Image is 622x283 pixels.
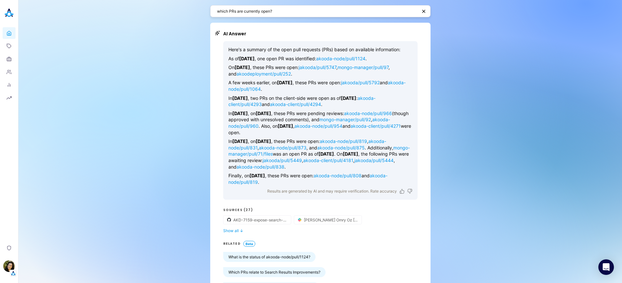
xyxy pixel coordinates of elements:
[228,138,412,170] p: In , on , these PRs were open: , , , and . Additionally, was an open PR as of . On , the followin...
[267,188,397,195] p: Results are generated by AI and may require verification. Rate accuracy
[236,164,284,170] a: akooda-node/pull/838
[316,56,365,61] a: akooda-node/pull/1124
[343,151,358,157] strong: [DATE]
[263,158,302,163] a: jakooda/pull/5449
[228,173,387,185] a: akooda-node/pull/819
[270,101,321,107] a: akooda-client/pull/4294
[235,65,250,70] strong: [DATE]
[228,117,390,129] a: akooda-node/pull/960
[351,123,401,129] a: akooda-client/pull/4271
[224,216,291,224] button: source-button
[240,228,243,233] span: ↓
[304,218,358,222] span: [PERSON_NAME] Omry Oz [PERSON_NAME] please review these PRs whenever you can. They expose the API...
[344,111,392,116] a: akooda-node/pull/966
[3,258,16,277] button: Ilana DjemalTenant Logo
[319,117,371,122] a: mongo-manager/pull/92
[303,158,353,163] a: akooda-client/pull/4181
[318,151,334,157] strong: [DATE]
[228,55,412,62] p: As of , one open PR was identified: .
[239,56,255,61] strong: [DATE]
[338,65,388,70] a: mongo-manager/pull/97
[10,270,17,277] img: Tenant Logo
[277,80,293,85] strong: [DATE]
[256,111,271,116] strong: [DATE]
[407,189,412,194] button: Dislike
[314,173,362,178] a: akooda-node/pull/808
[223,252,316,262] button: What is the status of akooda-node/pull/1124?
[3,6,16,19] img: Akooda Logo
[354,158,394,163] a: jakooda/pull/5444
[223,228,418,233] button: Show all ↓
[223,241,241,246] h3: RELATED
[317,145,365,150] a: akooda-node/pull/875
[294,216,362,224] button: source-button
[341,95,356,101] strong: [DATE]
[228,110,412,136] p: In , on , these PRs were pending reviews: (though approved with unresolved comments), and , . Als...
[320,138,367,144] a: akooda-node/pull/819
[228,79,412,92] p: A few weeks earlier, on , these PRs were open: and .
[598,259,614,275] div: Open Intercom Messenger
[249,173,265,178] strong: [DATE]
[223,207,418,213] h3: Sources (27)
[233,218,287,222] span: AKD-7159-expose-search-v-2-for-the-agentic-flow
[228,145,410,157] a: mongo-manager/pull/71/files
[299,65,336,70] a: jakooda/pull/5747
[278,123,293,129] strong: [DATE]
[232,138,248,144] strong: [DATE]
[223,30,418,37] h2: AI Answer
[341,80,380,85] a: jakooda/pull/5792
[226,217,232,223] img: Github
[228,46,412,53] p: Here's a summary of the open pull requests (PRs) based on available information:
[223,267,326,277] button: Which PRs relate to Search Results Improvements?
[228,172,412,185] p: Finally, on , these PRs were open: and .
[297,217,303,223] img: Slack
[399,189,405,194] button: Like
[217,8,417,14] textarea: which PRs are currently open?
[243,241,255,247] span: Beta
[294,123,342,129] a: akooda-node/pull/954
[228,95,412,108] p: In , two PRs on the client-side were open as of : and .
[236,71,291,77] a: akoodeployment/pull/252
[228,138,386,150] a: akooda-node/pull/831
[228,80,406,92] a: akooda-node/pull/1064
[3,260,15,272] img: Ilana Djemal
[256,138,271,144] strong: [DATE]
[232,95,248,101] strong: [DATE]
[232,111,248,116] strong: [DATE]
[259,145,306,150] a: akooda-node/pull/873
[228,64,412,77] p: On , these PRs were open: , , and .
